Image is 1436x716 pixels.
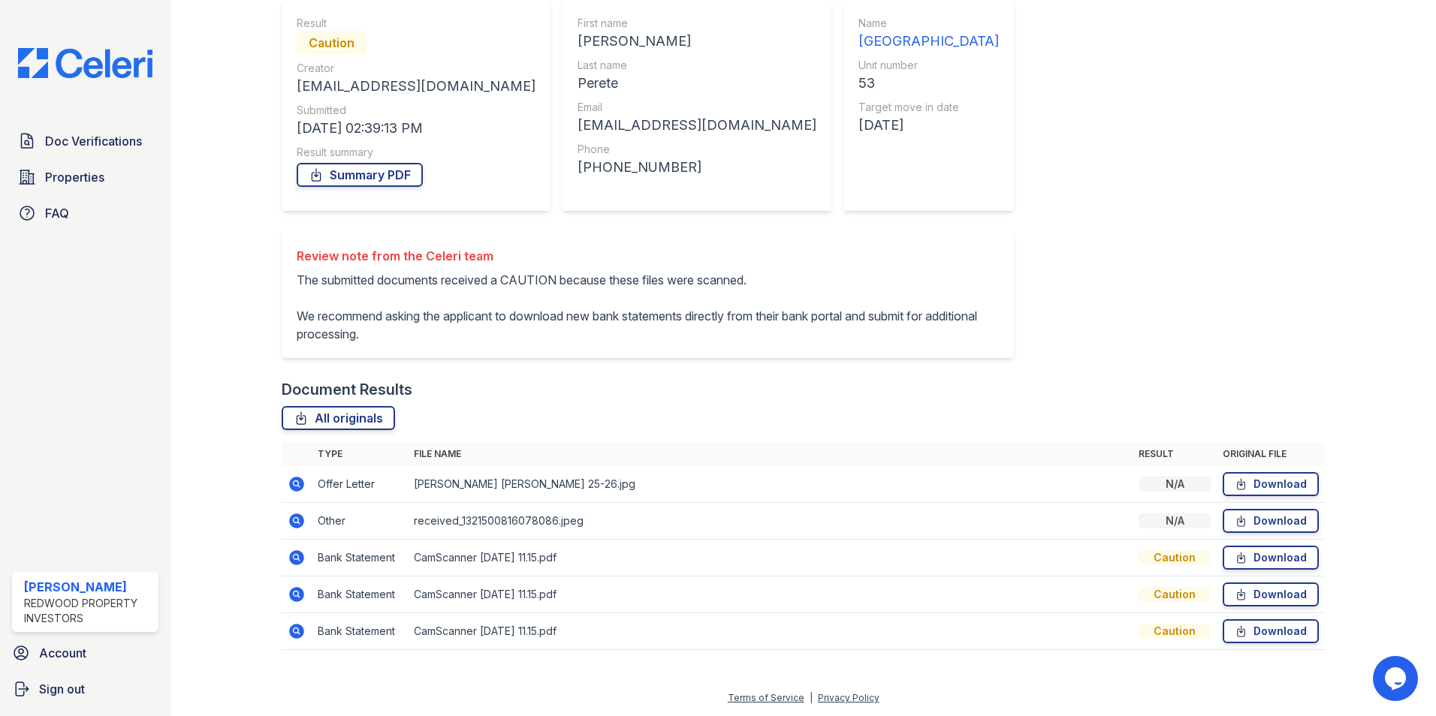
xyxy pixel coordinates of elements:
div: [PHONE_NUMBER] [578,157,816,178]
div: [GEOGRAPHIC_DATA] [858,31,999,52]
div: Result summary [297,145,535,160]
th: File name [408,442,1133,466]
a: Properties [12,162,158,192]
div: Last name [578,58,816,73]
div: [DATE] [858,115,999,136]
div: N/A [1139,477,1211,492]
iframe: chat widget [1373,656,1421,701]
td: Bank Statement [312,540,408,576]
a: Download [1223,472,1319,496]
a: Download [1223,546,1319,570]
a: Download [1223,582,1319,606]
div: Caution [1139,624,1211,639]
a: All originals [282,406,395,430]
div: Caution [297,31,367,55]
a: Summary PDF [297,163,423,187]
div: 53 [858,73,999,94]
div: Unit number [858,58,999,73]
div: Document Results [282,379,412,400]
td: Other [312,503,408,540]
div: Caution [1139,550,1211,565]
th: Result [1133,442,1217,466]
div: [PERSON_NAME] [578,31,816,52]
div: Result [297,16,535,31]
a: Sign out [6,674,164,704]
div: [EMAIL_ADDRESS][DOMAIN_NAME] [578,115,816,136]
span: Properties [45,168,104,186]
div: Perete [578,73,816,94]
span: Sign out [39,680,85,698]
td: [PERSON_NAME] [PERSON_NAME] 25-26.jpg [408,466,1133,503]
a: Terms of Service [728,692,804,703]
td: CamScanner [DATE] 11.15.pdf [408,540,1133,576]
td: CamScanner [DATE] 11.15.pdf [408,613,1133,650]
div: Email [578,100,816,115]
a: FAQ [12,198,158,228]
a: Download [1223,619,1319,643]
span: FAQ [45,204,69,222]
div: [EMAIL_ADDRESS][DOMAIN_NAME] [297,76,535,97]
td: Bank Statement [312,613,408,650]
div: [PERSON_NAME] [24,578,152,596]
a: Download [1223,509,1319,533]
div: Creator [297,61,535,76]
div: Target move in date [858,100,999,115]
div: Review note from the Celeri team [297,247,999,265]
a: Account [6,638,164,668]
p: The submitted documents received a CAUTION because these files were scanned. We recommend asking ... [297,271,999,343]
a: Privacy Policy [818,692,879,703]
span: Doc Verifications [45,132,142,150]
div: Name [858,16,999,31]
th: Original file [1217,442,1325,466]
div: | [810,692,813,703]
a: Doc Verifications [12,126,158,156]
div: [DATE] 02:39:13 PM [297,118,535,139]
td: Bank Statement [312,576,408,613]
div: N/A [1139,513,1211,528]
div: Caution [1139,587,1211,602]
td: Offer Letter [312,466,408,503]
td: received_1321500816078086.jpeg [408,503,1133,540]
img: CE_Logo_Blue-a8612792a0a2168367f1c8372b55b34899dd931a85d93a1a3d3e32e68fde9ad4.png [6,48,164,78]
div: Redwood Property Investors [24,596,152,626]
div: First name [578,16,816,31]
th: Type [312,442,408,466]
a: Name [GEOGRAPHIC_DATA] [858,16,999,52]
div: Phone [578,142,816,157]
span: Account [39,644,86,662]
td: CamScanner [DATE] 11.15.pdf [408,576,1133,613]
div: Submitted [297,103,535,118]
